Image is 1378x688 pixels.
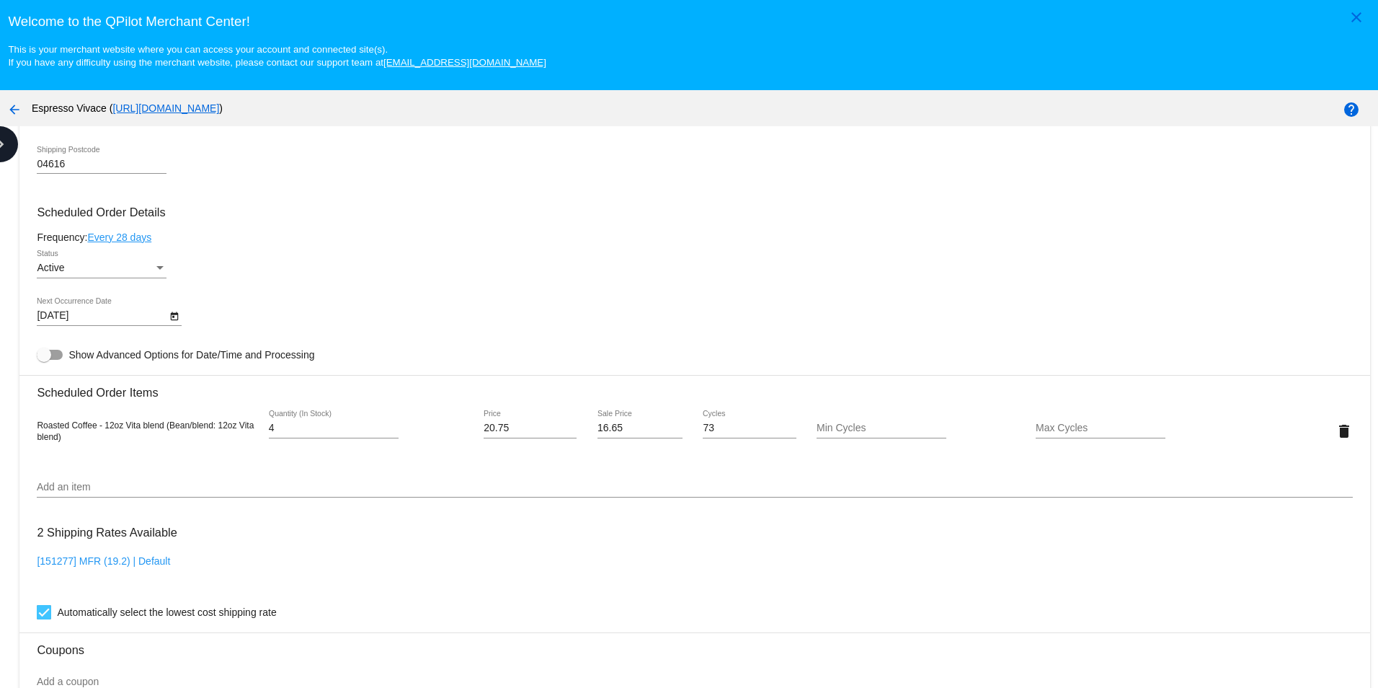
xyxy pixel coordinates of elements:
[817,423,946,434] input: Min Cycles
[1348,9,1365,26] mat-icon: close
[37,420,254,442] span: Roasted Coffee - 12oz Vita blend (Bean/blend: 12oz Vita blend)
[112,102,219,114] a: [URL][DOMAIN_NAME]
[37,555,170,567] a: [151277] MFR (19.2) | Default
[383,57,546,68] a: [EMAIL_ADDRESS][DOMAIN_NAME]
[32,102,223,114] span: Espresso Vivace ( )
[484,423,577,434] input: Price
[269,423,399,434] input: Quantity (In Stock)
[37,676,1352,688] input: Add a coupon
[37,517,177,548] h3: 2 Shipping Rates Available
[37,375,1352,400] h3: Scheduled Order Items
[68,348,314,362] span: Show Advanced Options for Date/Time and Processing
[37,206,1352,219] h3: Scheduled Order Details
[37,632,1352,657] h3: Coupons
[8,14,1369,30] h3: Welcome to the QPilot Merchant Center!
[166,308,182,323] button: Open calendar
[37,482,1352,493] input: Add an item
[87,231,151,243] a: Every 28 days
[37,262,64,273] span: Active
[597,423,683,434] input: Sale Price
[37,310,166,322] input: Next Occurrence Date
[703,423,796,434] input: Cycles
[1335,423,1353,440] mat-icon: delete
[37,263,166,274] mat-select: Status
[1036,423,1165,434] input: Max Cycles
[1343,101,1360,118] mat-icon: help
[37,231,1352,243] div: Frequency:
[57,604,276,621] span: Automatically select the lowest cost shipping rate
[37,159,166,170] input: Shipping Postcode
[6,101,23,118] mat-icon: arrow_back
[8,44,546,68] small: This is your merchant website where you can access your account and connected site(s). If you hav...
